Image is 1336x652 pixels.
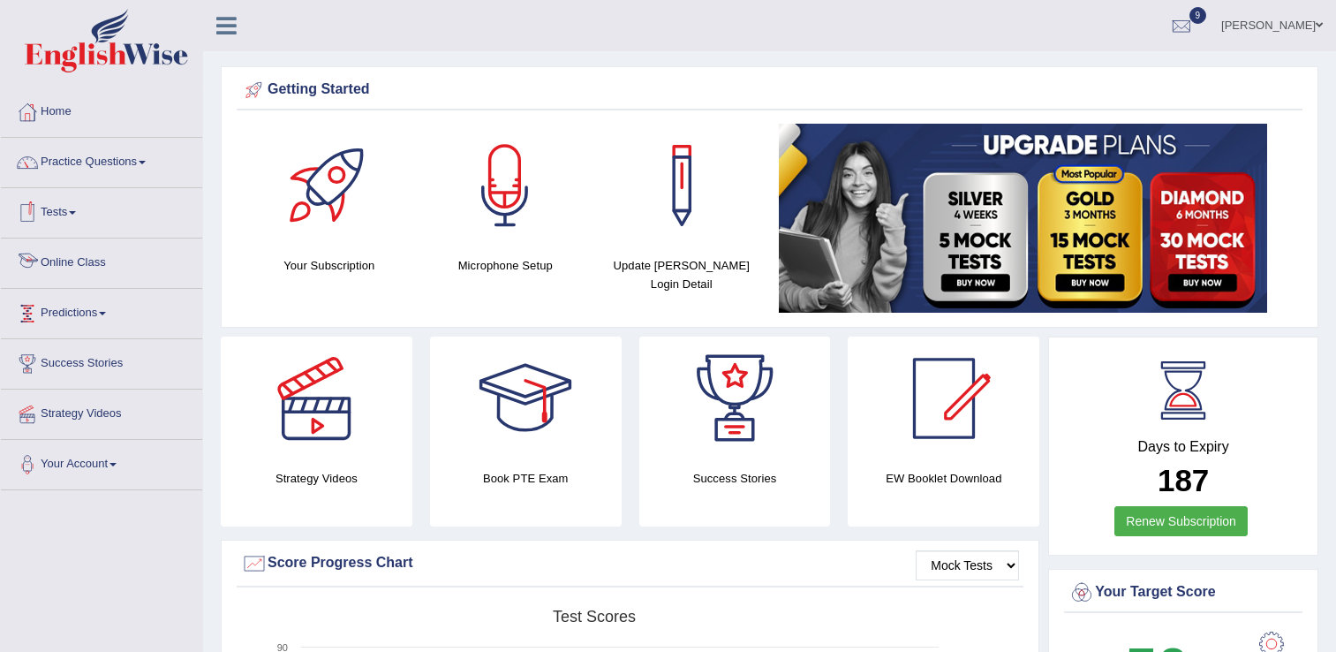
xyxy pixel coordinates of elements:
a: Renew Subscription [1114,506,1248,536]
b: 187 [1158,463,1209,497]
h4: EW Booklet Download [848,469,1039,488]
a: Success Stories [1,339,202,383]
h4: Book PTE Exam [430,469,622,488]
a: Practice Questions [1,138,202,182]
tspan: Test scores [553,608,636,625]
h4: Update [PERSON_NAME] Login Detail [602,256,761,293]
a: Strategy Videos [1,390,202,434]
div: Your Target Score [1068,580,1298,606]
div: Score Progress Chart [241,550,1019,577]
div: Getting Started [241,77,1298,103]
a: Home [1,87,202,132]
img: small5.jpg [779,124,1267,313]
a: Predictions [1,289,202,333]
a: Your Account [1,440,202,484]
a: Tests [1,188,202,232]
h4: Strategy Videos [221,469,412,488]
a: Online Class [1,239,202,283]
h4: Your Subscription [250,256,409,275]
h4: Microphone Setup [426,256,585,275]
h4: Days to Expiry [1068,439,1298,455]
span: 9 [1189,7,1207,24]
h4: Success Stories [639,469,831,488]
